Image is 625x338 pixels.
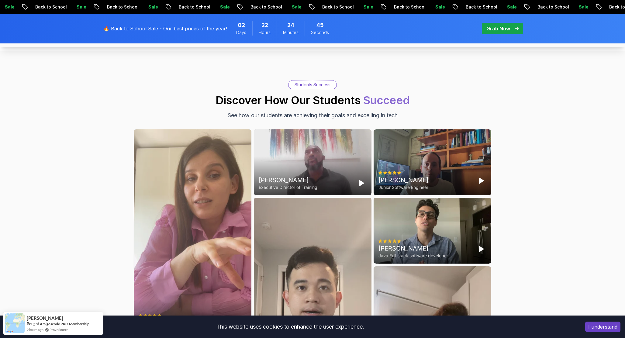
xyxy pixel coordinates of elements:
p: Back to School [317,4,358,10]
p: Back to School [460,4,502,10]
button: Accept cookies [585,322,620,332]
p: Sale [430,4,449,10]
h2: Discover How Our Students [216,94,410,106]
p: Sale [573,4,593,10]
p: Back to School [173,4,215,10]
div: This website uses cookies to enhance the user experience. [5,320,576,333]
button: Play [477,244,486,254]
p: Back to School [30,4,71,10]
p: Back to School [532,4,573,10]
p: Back to School [102,4,143,10]
p: Sale [215,4,234,10]
div: Executive Director of Training [259,184,317,190]
button: Play [477,176,486,186]
span: 2 hours ago [27,327,43,332]
p: Students Success [295,82,330,88]
span: 45 Seconds [316,21,324,29]
p: Sale [286,4,306,10]
span: Succeed [363,94,410,107]
span: Hours [259,29,271,36]
span: 22 Hours [261,21,268,29]
p: Back to School [388,4,430,10]
p: Sale [358,4,378,10]
span: 2 Days [238,21,245,29]
span: [PERSON_NAME] [27,316,63,321]
img: provesource social proof notification image [5,313,25,333]
div: Java Full stack software developer [378,253,448,259]
span: Seconds [311,29,329,36]
p: Back to School [245,4,286,10]
span: 24 Minutes [287,21,294,29]
span: Bought [27,321,39,326]
p: Sale [71,4,91,10]
p: Grab Now [486,25,510,32]
span: Days [236,29,246,36]
a: ProveSource [50,327,68,332]
p: 🔥 Back to School Sale - Our best prices of the year! [103,25,227,32]
div: Junior Software Engineer [378,184,428,190]
button: Play [357,178,367,188]
div: [PERSON_NAME] [259,176,317,184]
div: [PERSON_NAME] [378,244,448,253]
p: See how our students are achieving their goals and excelling in tech [228,111,398,120]
span: Minutes [283,29,299,36]
p: Sale [502,4,521,10]
a: Amigoscode PRO Membership [40,322,89,326]
p: Sale [143,4,162,10]
div: [PERSON_NAME] [378,176,428,184]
